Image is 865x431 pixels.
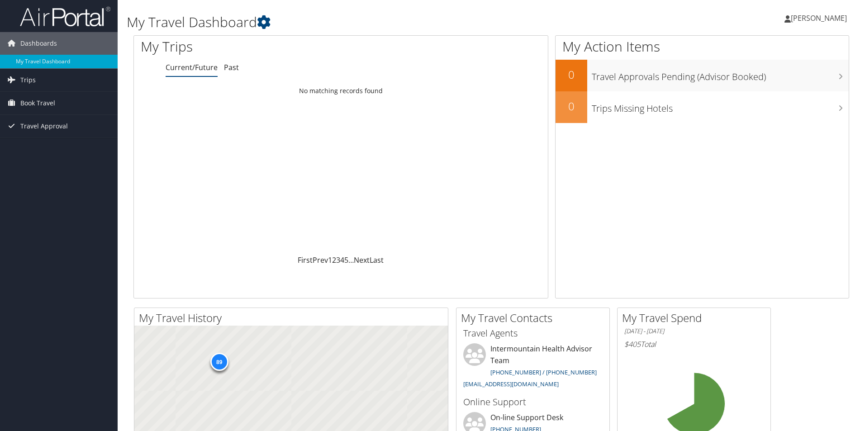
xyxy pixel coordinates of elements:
[556,67,587,82] h2: 0
[127,13,613,32] h1: My Travel Dashboard
[622,310,770,326] h2: My Travel Spend
[624,327,764,336] h6: [DATE] - [DATE]
[784,5,856,32] a: [PERSON_NAME]
[556,37,849,56] h1: My Action Items
[624,339,764,349] h6: Total
[556,91,849,123] a: 0Trips Missing Hotels
[134,83,548,99] td: No matching records found
[336,255,340,265] a: 3
[592,66,849,83] h3: Travel Approvals Pending (Advisor Booked)
[556,60,849,91] a: 0Travel Approvals Pending (Advisor Booked)
[340,255,344,265] a: 4
[344,255,348,265] a: 5
[463,396,603,408] h3: Online Support
[328,255,332,265] a: 1
[463,327,603,340] h3: Travel Agents
[556,99,587,114] h2: 0
[490,368,597,376] a: [PHONE_NUMBER] / [PHONE_NUMBER]
[463,380,559,388] a: [EMAIL_ADDRESS][DOMAIN_NAME]
[166,62,218,72] a: Current/Future
[224,62,239,72] a: Past
[210,353,228,371] div: 89
[20,69,36,91] span: Trips
[461,310,609,326] h2: My Travel Contacts
[20,115,68,137] span: Travel Approval
[624,339,641,349] span: $405
[592,98,849,115] h3: Trips Missing Hotels
[791,13,847,23] span: [PERSON_NAME]
[459,343,607,392] li: Intermountain Health Advisor Team
[332,255,336,265] a: 2
[20,92,55,114] span: Book Travel
[20,6,110,27] img: airportal-logo.png
[354,255,370,265] a: Next
[298,255,313,265] a: First
[370,255,384,265] a: Last
[139,310,448,326] h2: My Travel History
[313,255,328,265] a: Prev
[141,37,369,56] h1: My Trips
[20,32,57,55] span: Dashboards
[348,255,354,265] span: …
